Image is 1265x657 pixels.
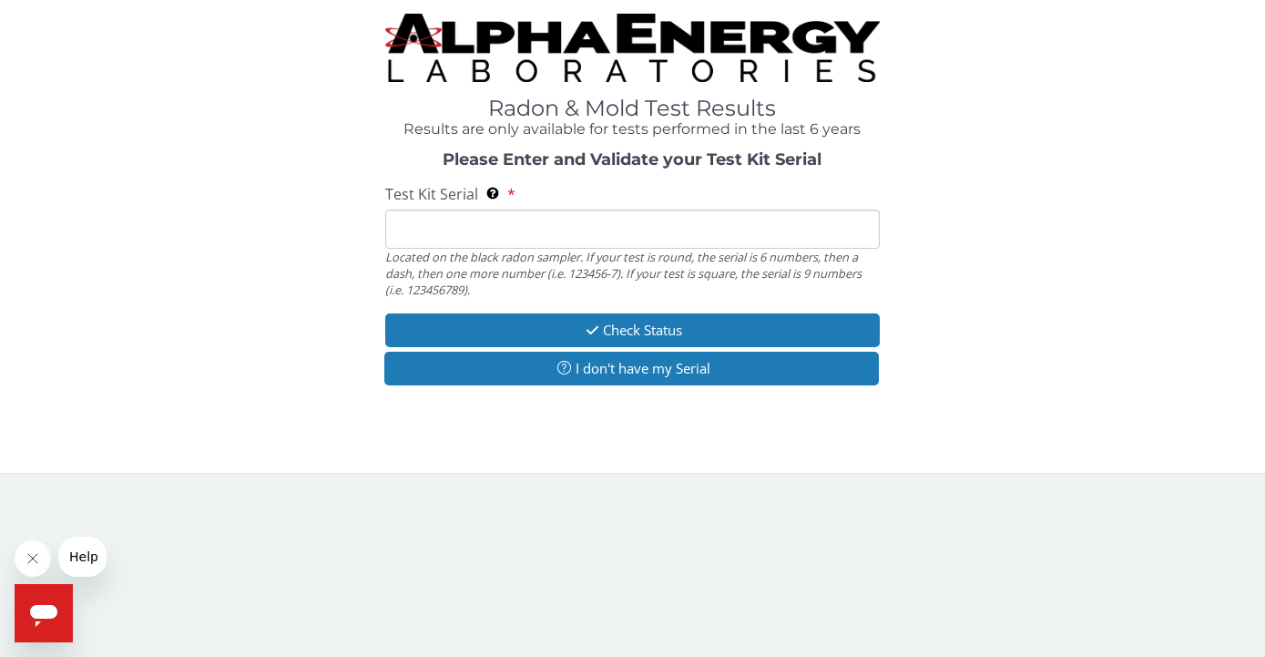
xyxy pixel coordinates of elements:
[443,149,821,169] strong: Please Enter and Validate your Test Kit Serial
[15,540,51,577] iframe: Close message
[385,313,881,347] button: Check Status
[15,584,73,642] iframe: Button to launch messaging window
[385,249,881,299] div: Located on the black radon sampler. If your test is round, the serial is 6 numbers, then a dash, ...
[58,537,107,577] iframe: Message from company
[385,14,881,82] img: TightCrop.jpg
[385,184,478,204] span: Test Kit Serial
[384,352,880,385] button: I don't have my Serial
[385,97,881,120] h1: Radon & Mold Test Results
[385,121,881,138] h4: Results are only available for tests performed in the last 6 years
